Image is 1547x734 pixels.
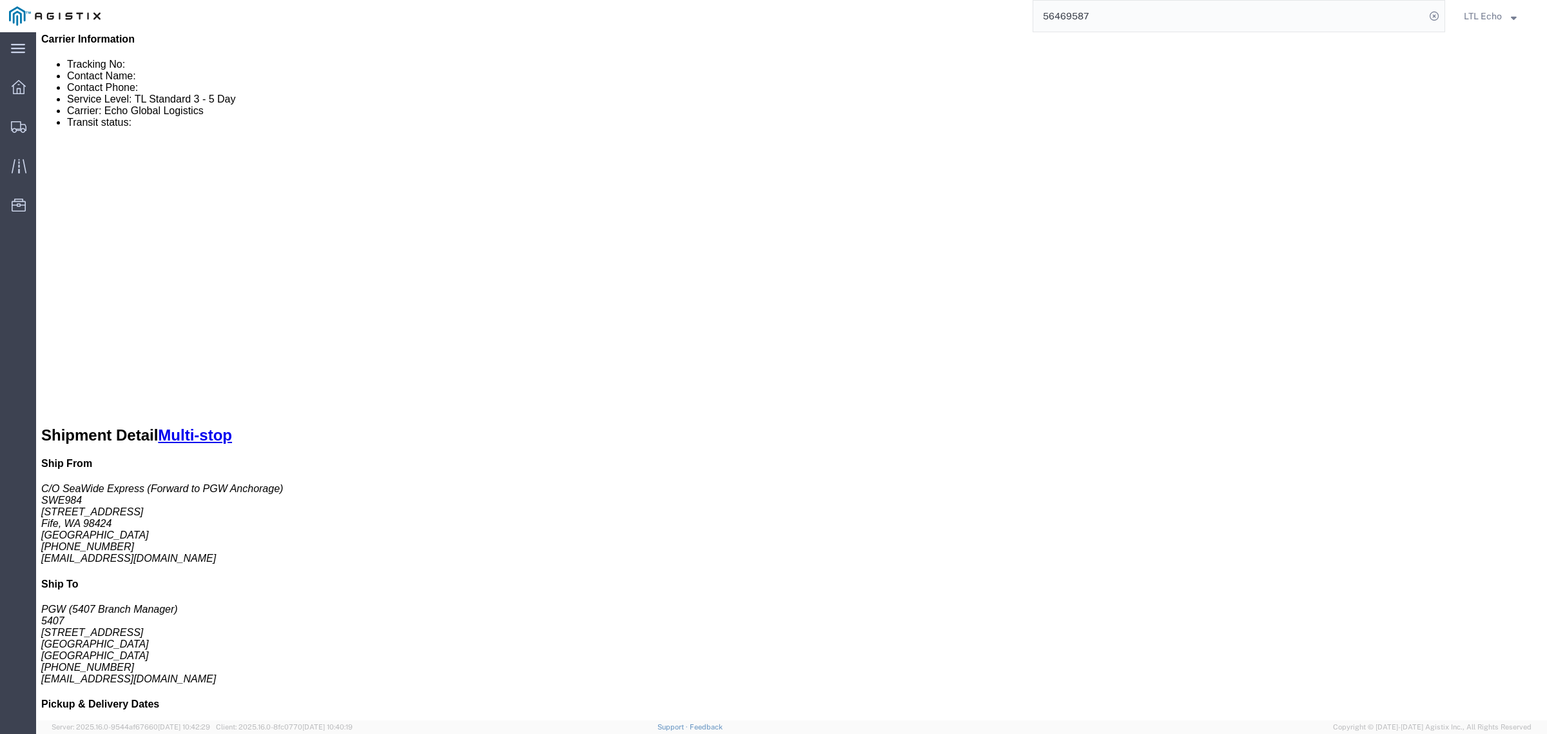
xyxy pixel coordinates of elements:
[1333,722,1532,733] span: Copyright © [DATE]-[DATE] Agistix Inc., All Rights Reserved
[9,6,101,26] img: logo
[52,723,210,731] span: Server: 2025.16.0-9544af67660
[657,723,690,731] a: Support
[1033,1,1425,32] input: Search for shipment number, reference number
[158,723,210,731] span: [DATE] 10:42:29
[36,32,1547,720] iframe: FS Legacy Container
[690,723,723,731] a: Feedback
[1463,8,1529,24] button: LTL Echo
[302,723,353,731] span: [DATE] 10:40:19
[1464,9,1502,23] span: LTL Echo
[216,723,353,731] span: Client: 2025.16.0-8fc0770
